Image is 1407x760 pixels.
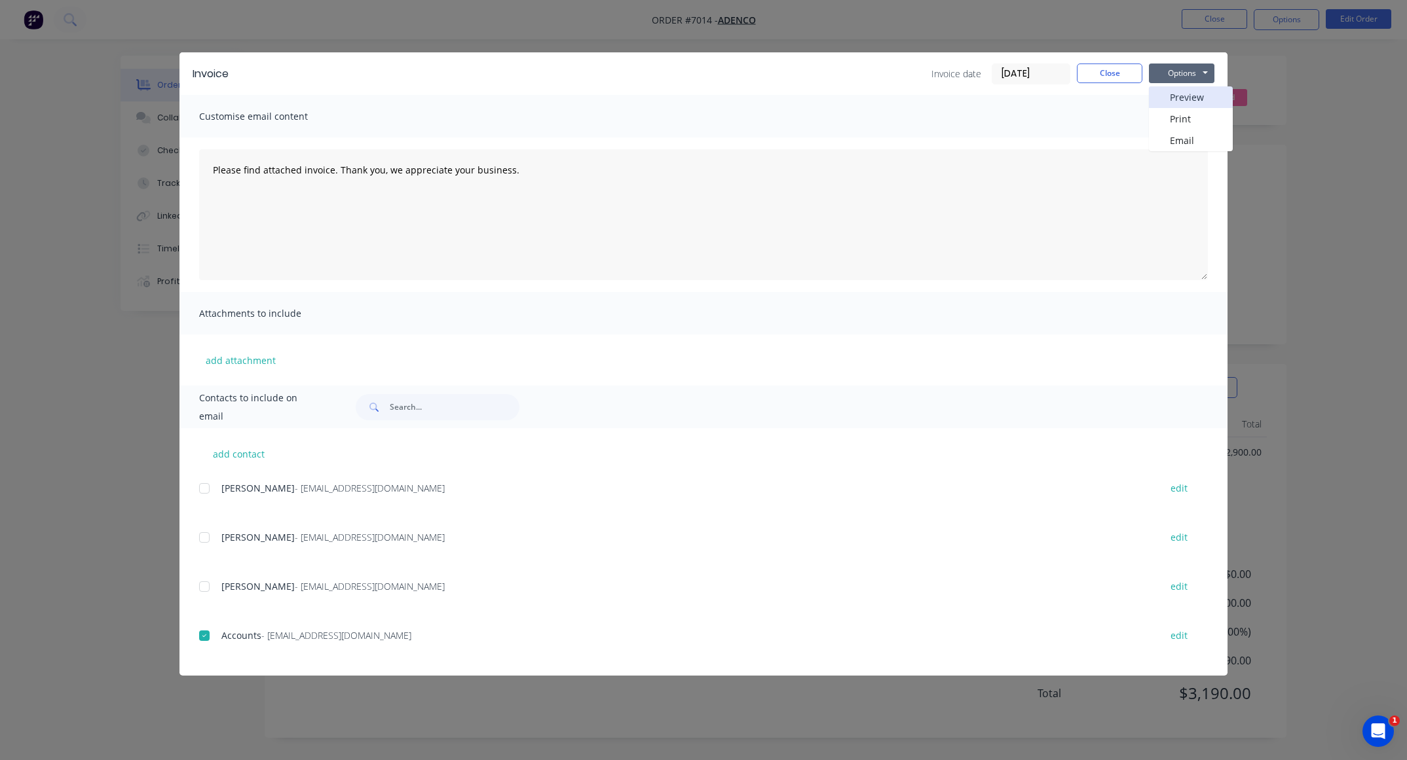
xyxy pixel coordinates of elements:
[1163,626,1195,644] button: edit
[1362,715,1394,747] iframe: Intercom live chat
[221,531,295,543] span: [PERSON_NAME]
[221,629,261,642] span: Accounts
[295,580,445,592] span: - [EMAIL_ADDRESS][DOMAIN_NAME]
[1149,63,1214,83] button: Options
[1163,577,1195,595] button: edit
[199,389,323,425] span: Contacts to include on email
[221,482,295,494] span: [PERSON_NAME]
[1389,715,1400,726] span: 1
[931,67,981,81] span: Invoice date
[199,350,282,370] button: add attachment
[221,580,295,592] span: [PERSON_NAME]
[295,531,445,543] span: - [EMAIL_ADDRESS][DOMAIN_NAME]
[1149,130,1233,151] button: Email
[1149,86,1233,108] button: Preview
[193,66,229,82] div: Invoice
[1149,108,1233,130] button: Print
[1163,528,1195,546] button: edit
[295,482,445,494] span: - [EMAIL_ADDRESS][DOMAIN_NAME]
[199,107,343,126] span: Customise email content
[390,394,519,420] input: Search...
[1163,479,1195,497] button: edit
[261,629,411,642] span: - [EMAIL_ADDRESS][DOMAIN_NAME]
[199,444,278,463] button: add contact
[1077,63,1142,83] button: Close
[199,149,1208,280] textarea: Please find attached invoice. Thank you, we appreciate your business.
[199,304,343,323] span: Attachments to include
